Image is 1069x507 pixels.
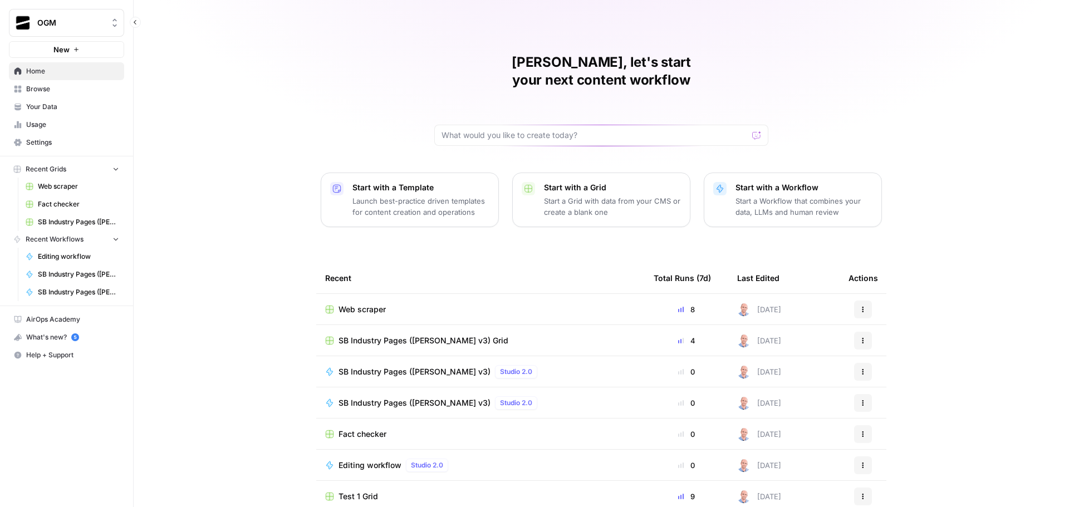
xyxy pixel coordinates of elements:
a: SB Industry Pages ([PERSON_NAME] v3)Studio 2.0 [325,365,636,378]
a: Home [9,62,124,80]
div: [DATE] [737,490,781,503]
a: Web scraper [21,178,124,195]
p: Start a Workflow that combines your data, LLMs and human review [735,195,872,218]
span: Studio 2.0 [500,398,532,408]
p: Start with a Template [352,182,489,193]
span: Settings [26,137,119,147]
span: New [53,44,70,55]
img: 4tx75zylyv1pt3lh6v9ok7bbf875 [737,490,751,503]
p: Start with a Grid [544,182,681,193]
div: [DATE] [737,365,781,378]
span: Your Data [26,102,119,112]
a: Web scraper [325,304,636,315]
span: SB Industry Pages ([PERSON_NAME] v3) [339,397,491,408]
div: [DATE] [737,303,781,316]
div: Actions [849,263,878,293]
span: Help + Support [26,350,119,360]
span: Web scraper [339,304,386,315]
img: 4tx75zylyv1pt3lh6v9ok7bbf875 [737,365,751,378]
div: [DATE] [737,427,781,441]
span: OGM [37,17,105,28]
span: Browse [26,84,119,94]
span: Recent Grids [26,164,66,174]
span: SB Industry Pages ([PERSON_NAME] v3) Grid [339,335,508,346]
button: Recent Workflows [9,231,124,248]
button: Start with a TemplateLaunch best-practice driven templates for content creation and operations [321,173,499,227]
a: Editing workflowStudio 2.0 [325,459,636,472]
h1: [PERSON_NAME], let's start your next content workflow [434,53,768,89]
p: Start a Grid with data from your CMS or create a blank one [544,195,681,218]
a: Usage [9,116,124,134]
div: 4 [654,335,719,346]
a: AirOps Academy [9,311,124,328]
button: Workspace: OGM [9,9,124,37]
img: 4tx75zylyv1pt3lh6v9ok7bbf875 [737,459,751,472]
a: SB Industry Pages ([PERSON_NAME] v3) Grid [325,335,636,346]
div: What's new? [9,329,124,346]
a: Fact checker [325,429,636,440]
span: Usage [26,120,119,130]
span: Studio 2.0 [411,460,443,470]
img: 4tx75zylyv1pt3lh6v9ok7bbf875 [737,303,751,316]
a: Fact checker [21,195,124,213]
text: 5 [73,334,76,340]
a: Your Data [9,98,124,116]
span: Fact checker [339,429,386,440]
span: Home [26,66,119,76]
div: 9 [654,491,719,502]
div: Recent [325,263,636,293]
input: What would you like to create today? [442,130,748,141]
button: Start with a WorkflowStart a Workflow that combines your data, LLMs and human review [704,173,882,227]
a: Test 1 Grid [325,491,636,502]
a: SB Industry Pages ([PERSON_NAME] v3) [21,283,124,301]
img: 4tx75zylyv1pt3lh6v9ok7bbf875 [737,396,751,410]
span: Studio 2.0 [500,367,532,377]
span: Web scraper [38,181,119,191]
a: SB Industry Pages ([PERSON_NAME] v3) Grid [21,213,124,231]
span: SB Industry Pages ([PERSON_NAME] v3) [38,287,119,297]
div: [DATE] [737,334,781,347]
button: Start with a GridStart a Grid with data from your CMS or create a blank one [512,173,690,227]
span: Recent Workflows [26,234,84,244]
a: SB Industry Pages ([PERSON_NAME] v3)Studio 2.0 [325,396,636,410]
p: Launch best-practice driven templates for content creation and operations [352,195,489,218]
button: What's new? 5 [9,328,124,346]
span: Test 1 Grid [339,491,378,502]
button: Recent Grids [9,161,124,178]
img: OGM Logo [13,13,33,33]
a: Editing workflow [21,248,124,265]
div: 0 [654,429,719,440]
a: SB Industry Pages ([PERSON_NAME] v3) [21,265,124,283]
a: Browse [9,80,124,98]
div: 8 [654,304,719,315]
div: [DATE] [737,396,781,410]
div: Total Runs (7d) [654,263,711,293]
button: Help + Support [9,346,124,364]
span: Editing workflow [38,252,119,262]
span: SB Industry Pages ([PERSON_NAME] v3) [38,269,119,279]
div: Last Edited [737,263,779,293]
div: 0 [654,397,719,408]
div: 0 [654,366,719,377]
div: [DATE] [737,459,781,472]
a: 5 [71,333,79,341]
p: Start with a Workflow [735,182,872,193]
span: AirOps Academy [26,314,119,324]
button: New [9,41,124,58]
span: SB Industry Pages ([PERSON_NAME] v3) Grid [38,217,119,227]
span: Editing workflow [339,460,401,471]
span: SB Industry Pages ([PERSON_NAME] v3) [339,366,491,377]
span: Fact checker [38,199,119,209]
a: Settings [9,134,124,151]
img: 4tx75zylyv1pt3lh6v9ok7bbf875 [737,427,751,441]
img: 4tx75zylyv1pt3lh6v9ok7bbf875 [737,334,751,347]
div: 0 [654,460,719,471]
